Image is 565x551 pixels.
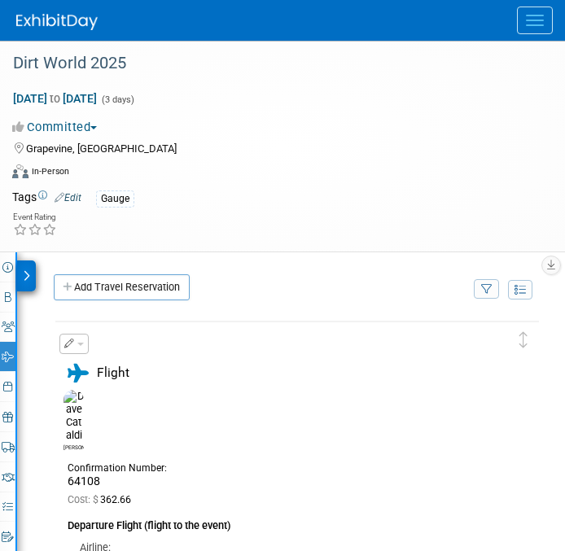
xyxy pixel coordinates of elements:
[64,442,84,451] div: Dave Cataldi
[55,192,81,203] a: Edit
[59,390,88,451] div: Dave Cataldi
[97,365,129,380] span: Flight
[12,164,28,177] img: Format-Inperson.png
[68,474,100,488] span: 64108
[68,494,100,505] span: Cost: $
[13,213,57,221] div: Event Rating
[31,165,69,177] div: In-Person
[12,162,532,186] div: Event Format
[481,285,493,295] i: Filter by Traveler
[12,119,103,136] button: Committed
[100,94,134,105] span: (3 days)
[47,92,63,105] span: to
[16,14,98,30] img: ExhibitDay
[7,49,532,78] div: Dirt World 2025
[12,189,81,208] td: Tags
[519,332,528,348] i: Click and drag to move item
[96,190,134,208] div: Gauge
[54,274,190,300] a: Add Travel Reservation
[26,142,177,155] span: Grapevine, [GEOGRAPHIC_DATA]
[68,457,180,474] div: Confirmation Number:
[12,91,98,106] span: [DATE] [DATE]
[68,494,138,505] span: 362.66
[68,509,502,534] div: Departure Flight (flight to the event)
[517,7,553,34] button: Menu
[68,364,89,383] i: Flight
[64,390,84,442] img: Dave Cataldi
